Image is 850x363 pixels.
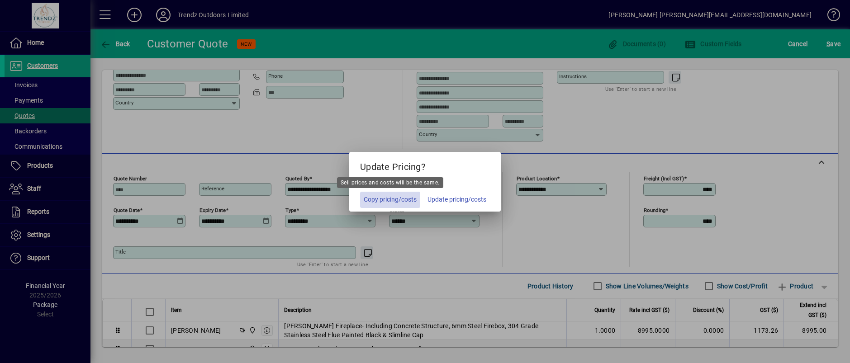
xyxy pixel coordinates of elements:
div: Sell prices and costs will be the same. [337,177,443,188]
span: Update pricing/costs [427,195,486,204]
h5: Update Pricing? [349,152,501,178]
button: Update pricing/costs [424,192,490,208]
button: Copy pricing/costs [360,192,420,208]
span: Copy pricing/costs [364,195,417,204]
